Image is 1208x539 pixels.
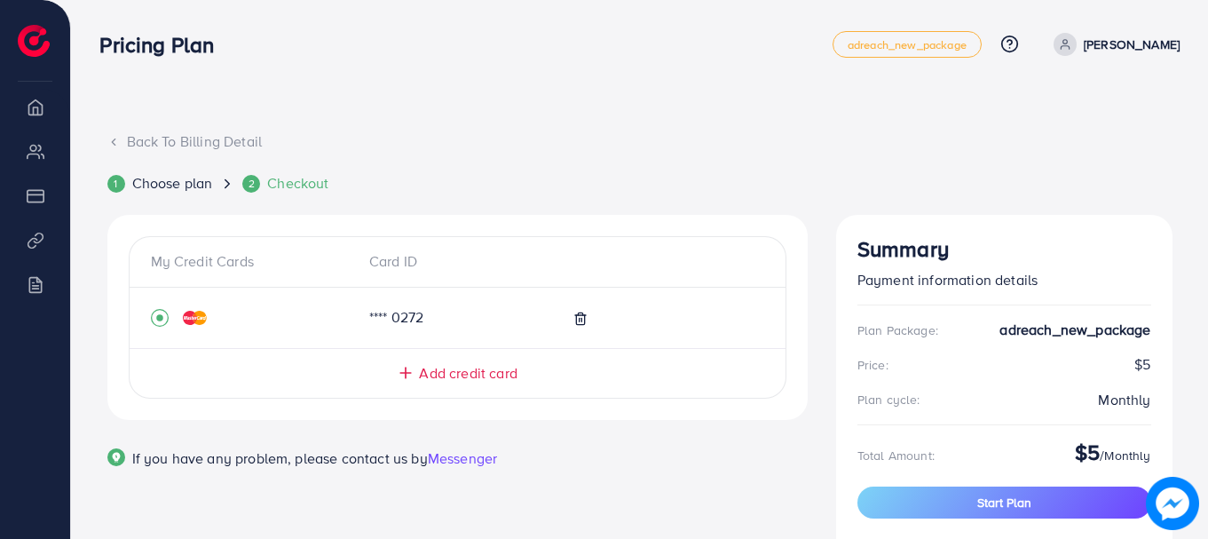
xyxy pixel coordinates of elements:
a: [PERSON_NAME] [1046,33,1180,56]
p: Payment information details [857,269,1151,290]
div: / [1075,440,1151,472]
span: Start Plan [977,494,1031,511]
strong: adreach_new_package [999,320,1150,340]
span: Choose plan [132,173,213,194]
button: Start Plan [857,487,1151,519]
span: Add credit card [419,363,517,384]
p: [PERSON_NAME] [1084,34,1180,55]
a: adreach_new_package [833,31,982,58]
h3: Summary [857,236,1151,262]
img: credit [183,311,207,325]
div: $5 [857,354,1151,375]
h3: $5 [1075,440,1100,465]
img: Popup guide [107,448,125,466]
div: 1 [107,175,125,193]
span: adreach_new_package [848,39,967,51]
div: Price: [857,356,888,374]
span: If you have any problem, please contact us by [132,448,428,468]
div: 2 [242,175,260,193]
h3: Pricing Plan [99,32,228,58]
div: Monthly [1098,390,1150,410]
img: image [1146,477,1199,530]
span: Checkout [267,173,328,194]
span: Messenger [428,448,497,468]
div: Plan Package: [857,321,938,339]
div: Card ID [355,251,559,272]
span: Monthly [1104,447,1150,464]
img: logo [18,25,50,57]
div: Back To Billing Detail [107,131,1172,152]
div: Plan cycle: [857,391,920,408]
svg: record circle [151,309,169,327]
div: My Credit Cards [151,251,355,272]
div: Total Amount: [857,447,935,464]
